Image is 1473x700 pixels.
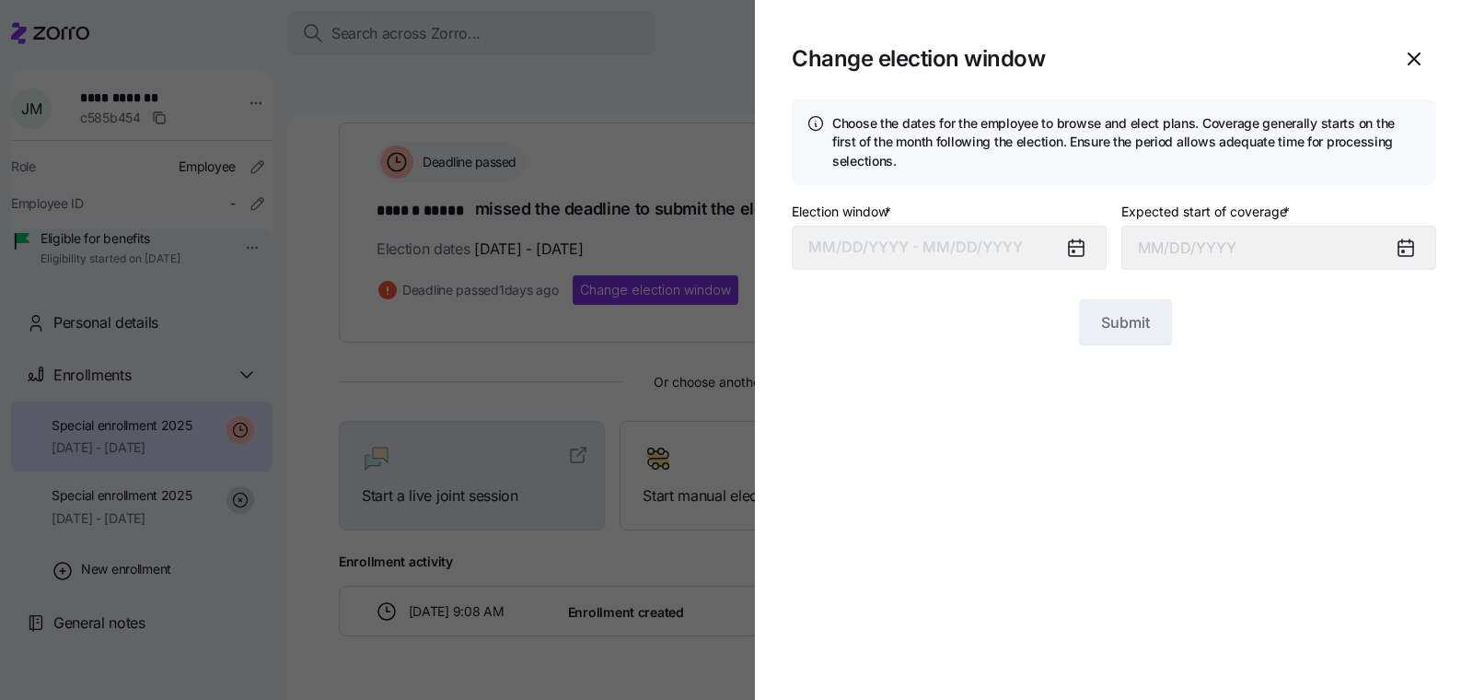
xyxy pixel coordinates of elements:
[1121,202,1293,222] label: Expected start of coverage
[792,202,895,222] label: Election window
[1121,226,1436,270] input: MM/DD/YYYY
[832,114,1421,170] h4: Choose the dates for the employee to browse and elect plans. Coverage generally starts on the fir...
[1079,299,1172,345] button: Submit
[808,238,1023,256] span: MM/DD/YYYY - MM/DD/YYYY
[792,44,1377,73] h1: Change election window
[792,226,1107,270] button: MM/DD/YYYY - MM/DD/YYYY
[1101,311,1150,333] span: Submit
